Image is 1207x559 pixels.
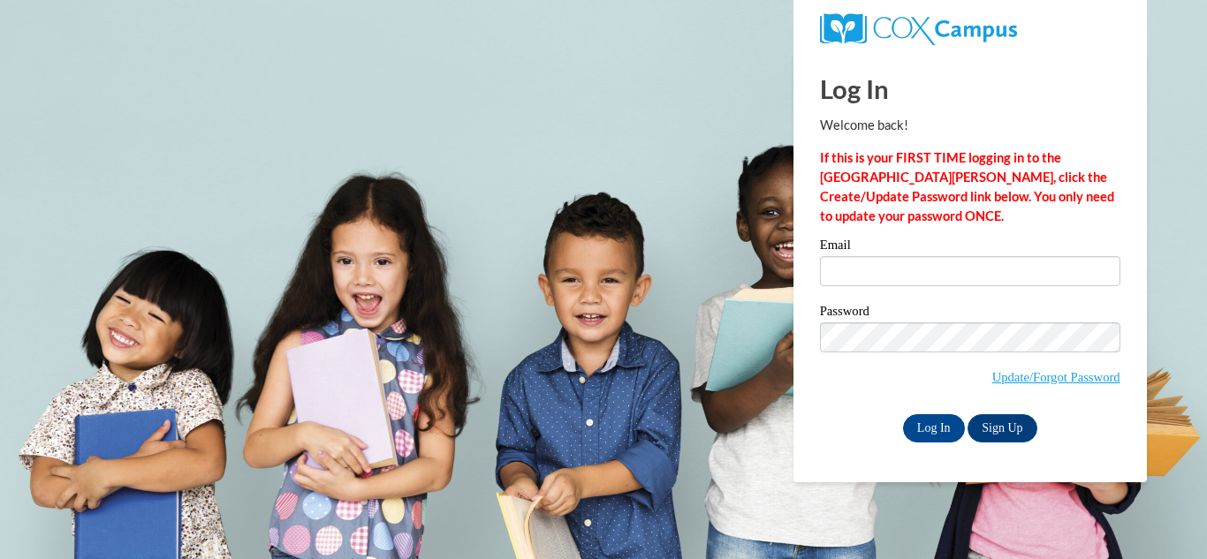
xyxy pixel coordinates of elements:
[968,414,1036,442] a: Sign Up
[820,150,1114,223] strong: If this is your FIRST TIME logging in to the [GEOGRAPHIC_DATA][PERSON_NAME], click the Create/Upd...
[903,414,965,442] input: Log In
[820,13,1017,45] img: COX Campus
[820,116,1120,135] p: Welcome back!
[820,238,1120,256] label: Email
[992,370,1120,384] a: Update/Forgot Password
[820,305,1120,322] label: Password
[820,20,1017,35] a: COX Campus
[820,71,1120,107] h1: Log In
